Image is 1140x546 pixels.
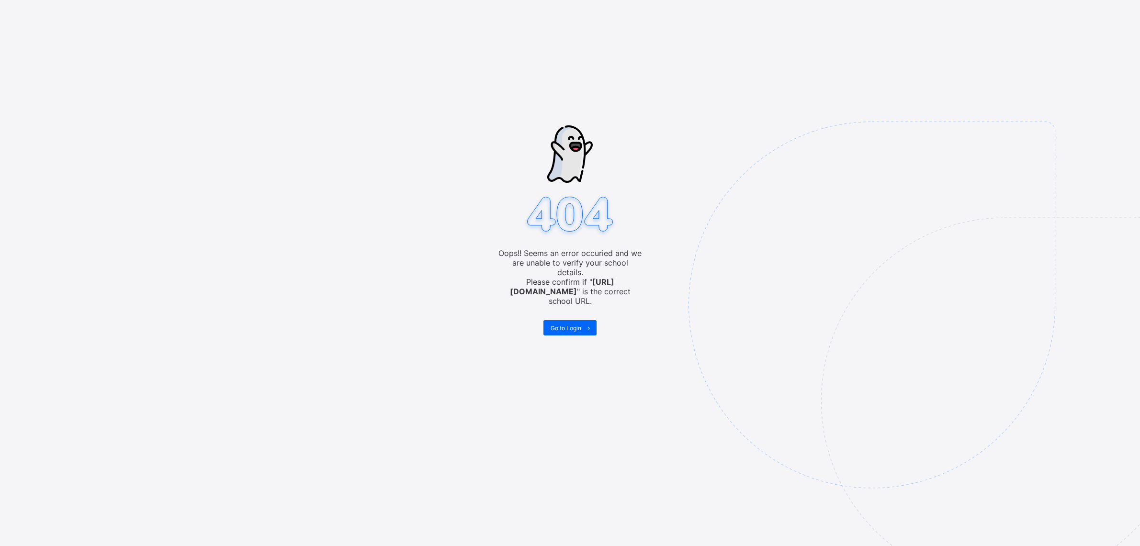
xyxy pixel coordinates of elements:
span: Oops!! Seems an error occuried and we are unable to verify your school details. [498,248,642,277]
span: Go to Login [551,324,581,332]
span: Please confirm if " " is the correct school URL. [498,277,642,306]
b: [URL][DOMAIN_NAME] [510,277,614,296]
img: 404.8bbb34c871c4712298a25e20c4dc75c7.svg [523,194,618,237]
img: ghost-strokes.05e252ede52c2f8dbc99f45d5e1f5e9f.svg [547,125,592,183]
